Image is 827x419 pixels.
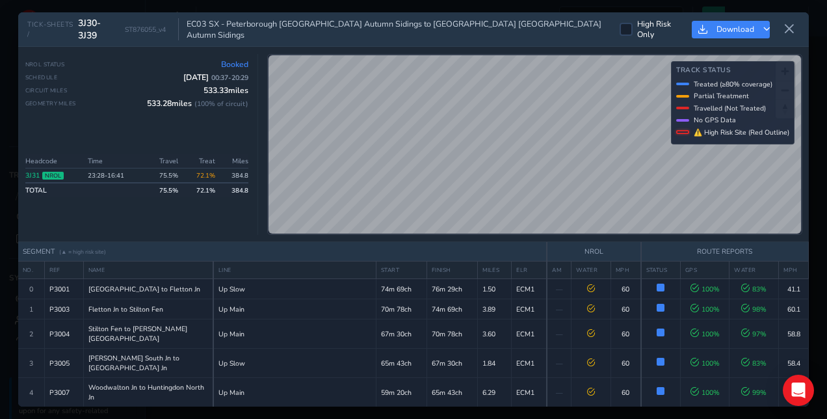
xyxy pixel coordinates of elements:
td: 60 [610,349,640,378]
th: NROL [547,242,640,262]
th: MILES [478,262,512,279]
td: 58.8 [779,319,809,349]
td: Up Slow [213,279,376,299]
div: Open Intercom Messenger [783,375,814,406]
th: SEGMENT [18,242,547,262]
span: ( 100 % of circuit) [194,99,248,109]
th: MPH [779,262,809,279]
span: 100 % [690,284,720,294]
span: — [556,304,563,314]
span: 100 % [690,329,720,339]
td: Up Slow [213,349,376,378]
td: 75.5 % [145,169,182,183]
td: Up Main [213,319,376,349]
td: 3.60 [478,319,512,349]
span: 100 % [690,358,720,368]
span: ⚠ High Risk Site (Red Outline) [694,128,789,137]
td: 60.1 [779,299,809,319]
td: 70m 78ch [427,319,477,349]
span: 100 % [690,304,720,314]
td: 72.1% [182,169,219,183]
th: NAME [83,262,213,279]
th: GPS [680,262,729,279]
td: 1.84 [478,349,512,378]
th: LINE [213,262,376,279]
span: 97 % [741,329,767,339]
span: 00:37 - 20:29 [211,73,248,83]
td: ECM1 [512,349,547,378]
td: ECM1 [512,319,547,349]
span: [GEOGRAPHIC_DATA] to Fletton Jn [88,284,200,294]
span: — [556,284,563,294]
td: 72.1 % [182,183,219,197]
th: WATER [571,262,610,279]
span: Travelled (Not Treated) [694,103,766,113]
th: Miles [219,154,248,169]
td: 384.8 [219,169,248,183]
span: [DATE] [183,72,248,83]
td: ECM1 [512,279,547,299]
td: 41.1 [779,279,809,299]
td: 60 [610,279,640,299]
td: 384.8 [219,183,248,197]
td: 60 [610,299,640,319]
th: MPH [610,262,640,279]
span: — [556,329,563,339]
th: START [376,262,427,279]
h4: Track Status [676,66,789,75]
th: STATUS [641,262,681,279]
span: Treated (≥80% coverage) [694,79,772,89]
th: Treat [182,154,219,169]
th: WATER [729,262,779,279]
span: 533.28 miles [147,98,248,109]
td: 76m 29ch [427,279,477,299]
span: 83 % [741,358,767,368]
span: 98 % [741,304,767,314]
th: ROUTE REPORTS [641,242,809,262]
th: ELR [512,262,547,279]
td: 3.89 [478,299,512,319]
th: Travel [145,154,182,169]
td: 75.5 % [145,183,182,197]
th: FINISH [427,262,477,279]
td: ECM1 [512,299,547,319]
span: 83 % [741,284,767,294]
td: 74m 69ch [376,279,427,299]
td: 74m 69ch [427,299,477,319]
td: 58.4 [779,349,809,378]
td: 1.50 [478,279,512,299]
td: 70m 78ch [376,299,427,319]
span: 533.33 miles [203,85,248,96]
span: [PERSON_NAME] South Jn to [GEOGRAPHIC_DATA] Jn [88,353,209,373]
span: Partial Treatment [694,91,749,101]
span: — [556,358,563,368]
canvas: Map [269,55,802,235]
td: Up Main [213,299,376,319]
th: AM [547,262,571,279]
td: 67m 30ch [376,319,427,349]
td: 65m 43ch [376,349,427,378]
span: Stilton Fen to [PERSON_NAME] [GEOGRAPHIC_DATA] [88,324,209,344]
td: 67m 30ch [427,349,477,378]
span: No GPS Data [694,115,736,125]
td: 60 [610,319,640,349]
